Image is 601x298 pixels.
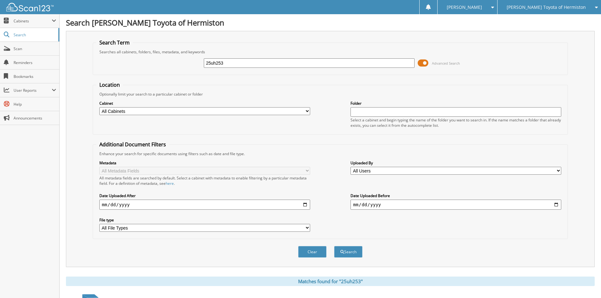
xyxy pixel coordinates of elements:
[14,74,56,79] span: Bookmarks
[334,246,362,258] button: Search
[14,46,56,51] span: Scan
[351,200,561,210] input: end
[66,17,595,28] h1: Search [PERSON_NAME] Toyota of Hermiston
[14,102,56,107] span: Help
[96,91,564,97] div: Optionally limit your search to a particular cabinet or folder
[99,175,310,186] div: All metadata fields are searched by default. Select a cabinet with metadata to enable filtering b...
[6,3,54,11] img: scan123-logo-white.svg
[351,101,561,106] label: Folder
[99,200,310,210] input: start
[99,101,310,106] label: Cabinet
[14,88,52,93] span: User Reports
[99,160,310,166] label: Metadata
[14,18,52,24] span: Cabinets
[447,5,482,9] span: [PERSON_NAME]
[66,277,595,286] div: Matches found for "25uh253"
[351,193,561,198] label: Date Uploaded Before
[96,141,169,148] legend: Additional Document Filters
[432,61,460,66] span: Advanced Search
[14,32,55,38] span: Search
[14,115,56,121] span: Announcements
[298,246,327,258] button: Clear
[96,151,564,156] div: Enhance your search for specific documents using filters such as date and file type.
[166,181,174,186] a: here
[351,117,561,128] div: Select a cabinet and begin typing the name of the folder you want to search in. If the name match...
[14,60,56,65] span: Reminders
[351,160,561,166] label: Uploaded By
[96,81,123,88] legend: Location
[507,5,586,9] span: [PERSON_NAME] Toyota of Hermiston
[99,193,310,198] label: Date Uploaded After
[96,49,564,55] div: Searches all cabinets, folders, files, metadata, and keywords
[99,217,310,223] label: File type
[96,39,133,46] legend: Search Term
